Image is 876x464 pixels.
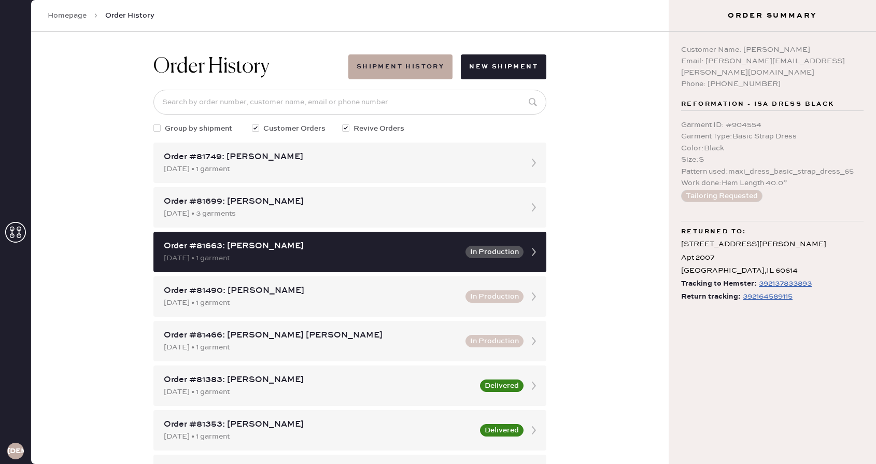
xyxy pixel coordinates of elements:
div: Work done : Hem Length 40.0” [681,177,864,189]
div: [DATE] • 3 garments [164,208,517,219]
a: Homepage [48,10,87,21]
div: [STREET_ADDRESS][PERSON_NAME] Apt 2007 [GEOGRAPHIC_DATA] , IL 60614 [681,238,864,277]
div: Phone: [PHONE_NUMBER] [681,78,864,90]
h3: Order Summary [669,10,876,21]
div: https://www.fedex.com/apps/fedextrack/?tracknumbers=392164589115&cntry_code=US [743,290,793,303]
div: https://www.fedex.com/apps/fedextrack/?tracknumbers=392137833893&cntry_code=US [759,277,812,290]
div: [DATE] • 1 garment [164,297,459,308]
div: Size : S [681,154,864,165]
div: Customer Name: [PERSON_NAME] [681,44,864,55]
button: In Production [465,246,524,258]
button: In Production [465,290,524,303]
div: [DATE] • 1 garment [164,386,474,398]
iframe: Front Chat [827,417,871,462]
div: Garment ID : # 904554 [681,119,864,131]
span: Return tracking: [681,290,741,303]
button: Shipment History [348,54,453,79]
span: Customer Orders [263,123,326,134]
div: [DATE] • 1 garment [164,163,517,175]
button: In Production [465,335,524,347]
div: Order #81466: [PERSON_NAME] [PERSON_NAME] [164,329,459,342]
div: Order #81490: [PERSON_NAME] [164,285,459,297]
div: Order #81383: [PERSON_NAME] [164,374,474,386]
span: Revive Orders [354,123,404,134]
div: [DATE] • 1 garment [164,342,459,353]
h1: Order History [153,54,270,79]
button: Delivered [480,379,524,392]
div: [DATE] • 1 garment [164,431,474,442]
div: Order #81749: [PERSON_NAME] [164,151,517,163]
span: Group by shipment [165,123,232,134]
a: 392164589115 [741,290,793,303]
div: Email: [PERSON_NAME][EMAIL_ADDRESS][PERSON_NAME][DOMAIN_NAME] [681,55,864,78]
button: Delivered [480,424,524,437]
button: New Shipment [461,54,546,79]
span: Returned to: [681,226,746,238]
button: Tailoring Requested [681,190,762,202]
span: Tracking to Hemster: [681,277,757,290]
div: Order #81699: [PERSON_NAME] [164,195,517,208]
div: Color : Black [681,143,864,154]
div: Order #81663: [PERSON_NAME] [164,240,459,252]
div: Pattern used : maxi_dress_basic_strap_dress_65 [681,166,864,177]
h3: [DEMOGRAPHIC_DATA] [7,447,24,455]
span: Reformation - Isa Dress Black [681,98,835,110]
input: Search by order number, customer name, email or phone number [153,90,546,115]
a: 392137833893 [757,277,812,290]
span: Order History [105,10,154,21]
div: [DATE] • 1 garment [164,252,459,264]
div: Order #81353: [PERSON_NAME] [164,418,474,431]
div: Garment Type : Basic Strap Dress [681,131,864,142]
